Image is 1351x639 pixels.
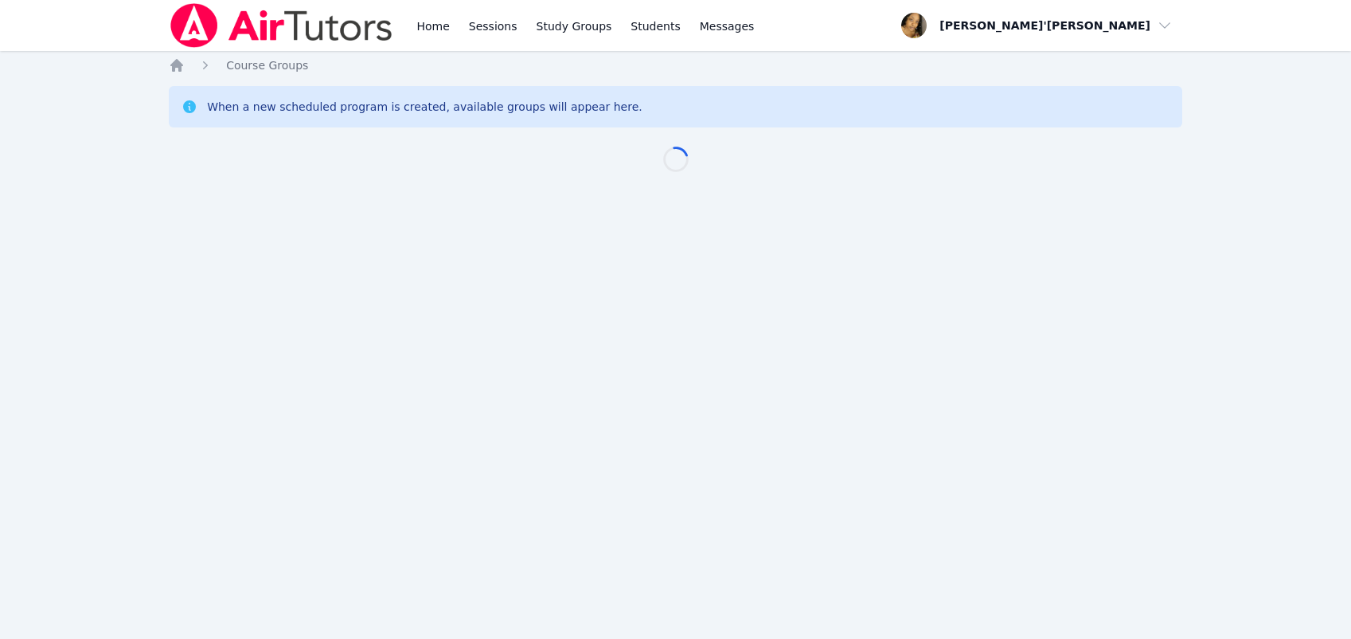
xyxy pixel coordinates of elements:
[169,57,1182,73] nav: Breadcrumb
[207,99,642,115] div: When a new scheduled program is created, available groups will appear here.
[169,3,394,48] img: Air Tutors
[226,59,308,72] span: Course Groups
[226,57,308,73] a: Course Groups
[700,18,755,34] span: Messages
